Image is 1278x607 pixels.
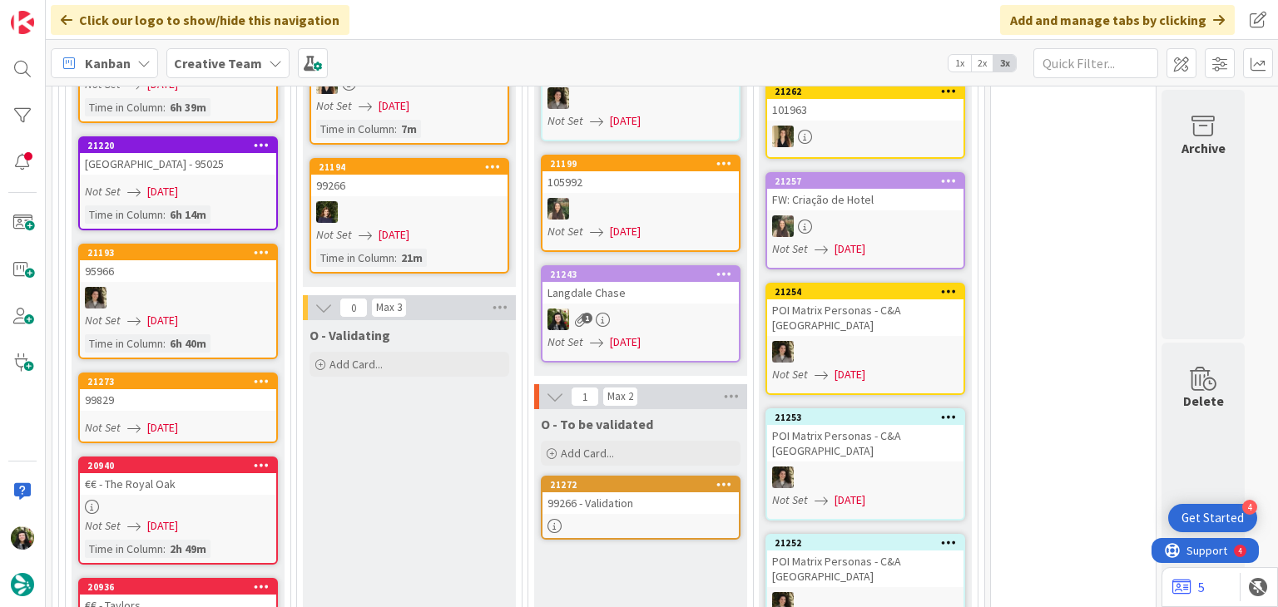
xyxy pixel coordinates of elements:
[85,334,163,353] div: Time in Column
[80,374,276,389] div: 21273
[767,99,963,121] div: 101963
[772,126,794,147] img: SP
[163,205,166,224] span: :
[767,84,963,121] div: 21262101963
[610,333,641,351] span: [DATE]
[835,240,865,258] span: [DATE]
[772,492,808,507] i: Not Set
[311,160,508,196] div: 2119499266
[174,55,262,72] b: Creative Team
[397,249,427,267] div: 21m
[51,5,349,35] div: Click our logo to show/hide this navigation
[319,161,508,173] div: 21194
[767,550,963,587] div: POI Matrix Personas - C&A [GEOGRAPHIC_DATA]
[610,112,641,130] span: [DATE]
[166,334,211,353] div: 6h 40m
[163,540,166,558] span: :
[541,476,741,540] a: 2127299266 - Validation
[80,374,276,411] div: 2127399829
[767,410,963,461] div: 21253POI Matrix Personas - C&A [GEOGRAPHIC_DATA]
[80,458,276,473] div: 20940
[163,334,166,353] span: :
[1033,48,1158,78] input: Quick Filter...
[85,420,121,435] i: Not Set
[767,126,963,147] div: SP
[11,573,34,596] img: avatar
[166,540,211,558] div: 2h 49m
[85,540,163,558] div: Time in Column
[78,456,278,565] a: 20940€€ - The Royal OakNot Set[DATE]Time in Column:2h 49m
[541,265,741,363] a: 21243Langdale ChaseBCNot Set[DATE]
[767,425,963,461] div: POI Matrix Personas - C&A [GEOGRAPHIC_DATA]
[80,287,276,308] div: MS
[87,460,276,471] div: 20940
[87,7,91,20] div: 4
[166,205,211,224] div: 6h 14m
[767,174,963,210] div: 21257FW: Criação de Hotel
[80,389,276,411] div: 99829
[542,156,739,193] div: 21199105992
[147,517,178,535] span: [DATE]
[772,367,808,382] i: Not Set
[80,138,276,175] div: 21220[GEOGRAPHIC_DATA] - 95025
[550,479,739,491] div: 21272
[775,86,963,97] div: 21262
[767,535,963,550] div: 21252
[542,171,739,193] div: 105992
[85,287,106,308] img: MS
[772,466,794,488] img: MS
[835,491,865,509] span: [DATE]
[835,366,865,383] span: [DATE]
[971,55,993,72] span: 2x
[78,244,278,359] a: 2119395966MSNot Set[DATE]Time in Column:6h 40m
[379,226,409,244] span: [DATE]
[80,473,276,495] div: €€ - The Royal Oak
[85,518,121,533] i: Not Set
[85,205,163,224] div: Time in Column
[310,327,390,343] span: O - Validating
[550,158,739,170] div: 21199
[11,526,34,550] img: BC
[339,298,368,318] span: 0
[316,98,352,113] i: Not Set
[311,201,508,223] div: MC
[1168,504,1257,532] div: Open Get Started checklist, remaining modules: 4
[163,98,166,116] span: :
[147,419,178,437] span: [DATE]
[87,581,276,593] div: 20936
[147,312,178,329] span: [DATE]
[542,267,739,282] div: 21243
[310,29,509,145] a: SPNot Set[DATE]Time in Column:7m
[376,303,402,312] div: Max 3
[311,175,508,196] div: 99266
[1000,5,1235,35] div: Add and manage tabs by clicking
[1172,577,1205,597] a: 5
[772,215,794,237] img: IG
[85,98,163,116] div: Time in Column
[772,341,794,363] img: MS
[767,84,963,99] div: 21262
[542,156,739,171] div: 21199
[561,446,614,461] span: Add Card...
[767,410,963,425] div: 21253
[610,223,641,240] span: [DATE]
[571,387,599,407] span: 1
[310,158,509,274] a: 2119499266MCNot Set[DATE]Time in Column:21m
[767,535,963,587] div: 21252POI Matrix Personas - C&A [GEOGRAPHIC_DATA]
[767,284,963,336] div: 21254POI Matrix Personas - C&A [GEOGRAPHIC_DATA]
[85,313,121,328] i: Not Set
[85,53,131,73] span: Kanban
[547,198,569,220] img: IG
[547,113,583,128] i: Not Set
[542,282,739,303] div: Langdale Chase
[87,140,276,151] div: 21220
[767,466,963,488] div: MS
[767,284,963,299] div: 21254
[542,198,739,220] div: IG
[767,174,963,189] div: 21257
[316,201,338,223] img: MC
[542,267,739,303] div: 21243Langdale Chase
[542,492,739,514] div: 99266 - Validation
[547,308,569,330] img: BC
[316,227,352,242] i: Not Set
